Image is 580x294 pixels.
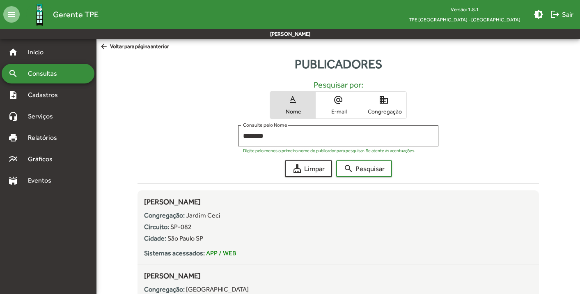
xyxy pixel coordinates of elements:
a: Gerente TPE [20,1,99,28]
mat-icon: note_add [8,90,18,100]
mat-icon: home [8,47,18,57]
mat-icon: search [344,164,353,174]
button: Nome [270,92,315,118]
strong: Sistemas acessados: [144,249,205,257]
span: Nome [272,108,313,115]
span: SP-082 [170,223,192,231]
span: Voltar para página anterior [100,42,169,51]
span: Congregação [363,108,404,115]
span: Cadastros [23,90,69,100]
mat-icon: print [8,133,18,143]
mat-icon: brightness_medium [534,9,543,19]
span: Relatórios [23,133,68,143]
strong: Cidade: [144,234,166,242]
button: Sair [547,7,577,22]
div: Publicadores [96,55,580,73]
mat-icon: logout [550,9,560,19]
button: Limpar [285,160,332,177]
span: Pesquisar [344,161,385,176]
span: APP / WEB [206,249,236,257]
span: [PERSON_NAME] [144,271,201,280]
span: Limpar [292,161,325,176]
mat-icon: search [8,69,18,79]
img: Logo [26,1,53,28]
span: Jardim Ceci [186,211,220,219]
mat-icon: alternate_email [333,95,343,105]
mat-icon: stadium [8,176,18,185]
mat-icon: headset_mic [8,111,18,121]
span: [GEOGRAPHIC_DATA] [186,285,249,293]
span: Sair [550,7,573,22]
strong: Congregação: [144,211,185,219]
mat-icon: menu [3,6,20,23]
strong: Congregação: [144,285,185,293]
mat-icon: cleaning_services [292,164,302,174]
span: TPE [GEOGRAPHIC_DATA] - [GEOGRAPHIC_DATA] [402,14,527,25]
mat-icon: arrow_back [100,42,110,51]
span: [PERSON_NAME] [144,197,201,206]
span: E-mail [318,108,359,115]
span: Eventos [23,176,62,185]
span: Gerente TPE [53,8,99,21]
mat-icon: multiline_chart [8,154,18,164]
span: Consultas [23,69,68,79]
span: Gráficos [23,154,64,164]
button: E-mail [316,92,361,118]
span: Serviços [23,111,64,121]
button: Pesquisar [336,160,392,177]
h5: Pesquisar por: [144,80,532,90]
span: Início [23,47,55,57]
mat-icon: text_rotation_none [288,95,298,105]
div: Versão: 1.8.1 [402,4,527,14]
span: São Paulo SP [167,234,203,242]
strong: Circuito: [144,223,169,231]
button: Congregação [361,92,406,118]
mat-icon: domain [379,95,389,105]
mat-hint: Digite pelo menos o primeiro nome do publicador para pesquisar. Se atente às acentuações. [243,148,415,153]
